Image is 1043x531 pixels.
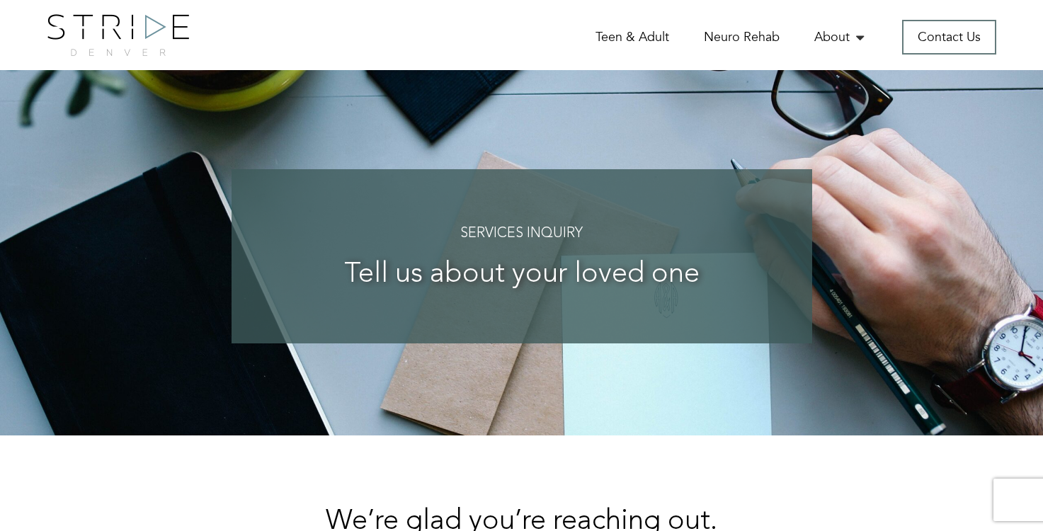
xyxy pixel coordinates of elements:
img: logo.png [47,14,189,56]
h4: Services Inquiry [260,226,784,241]
a: Contact Us [902,20,996,55]
a: Neuro Rehab [704,28,780,46]
a: About [814,28,867,46]
h3: Tell us about your loved one [260,259,784,290]
a: Teen & Adult [595,28,669,46]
